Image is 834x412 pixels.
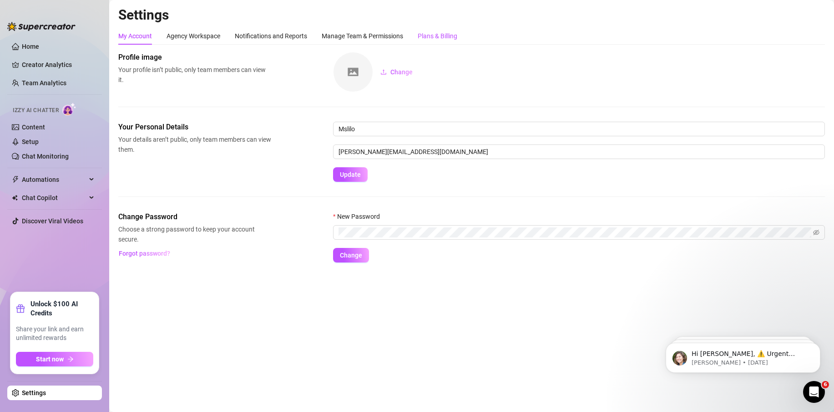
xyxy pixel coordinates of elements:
[322,31,403,41] div: Manage Team & Permissions
[22,43,39,50] a: Home
[390,68,413,76] span: Change
[118,52,271,63] span: Profile image
[803,381,825,403] iframe: Intercom live chat
[22,57,95,72] a: Creator Analytics
[12,195,18,201] img: Chat Copilot
[16,352,93,366] button: Start nowarrow-right
[118,134,271,154] span: Your details aren’t public, only team members can view them.
[373,65,420,79] button: Change
[380,69,387,75] span: upload
[333,122,825,136] input: Enter name
[22,191,86,205] span: Chat Copilot
[339,227,811,237] input: New Password
[167,31,220,41] div: Agency Workspace
[334,52,373,92] img: square-placeholder.png
[62,103,76,116] img: AI Chatter
[22,79,66,87] a: Team Analytics
[118,224,271,244] span: Choose a strong password to keep your account secure.
[652,324,834,387] iframe: Intercom notifications message
[22,138,39,145] a: Setup
[813,229,819,236] span: eye-invisible
[118,246,170,261] button: Forgot password?
[12,176,19,183] span: thunderbolt
[22,153,69,160] a: Chat Monitoring
[13,106,59,115] span: Izzy AI Chatter
[22,217,83,225] a: Discover Viral Videos
[22,389,46,397] a: Settings
[119,250,170,257] span: Forgot password?
[67,356,74,362] span: arrow-right
[340,171,361,178] span: Update
[235,31,307,41] div: Notifications and Reports
[333,248,369,263] button: Change
[822,381,829,388] span: 6
[22,172,86,187] span: Automations
[418,31,457,41] div: Plans & Billing
[16,325,93,343] span: Share your link and earn unlimited rewards
[118,122,271,133] span: Your Personal Details
[118,65,271,85] span: Your profile isn’t public, only team members can view it.
[30,299,93,318] strong: Unlock $100 AI Credits
[118,6,825,24] h2: Settings
[7,22,76,31] img: logo-BBDzfeDw.svg
[36,355,64,363] span: Start now
[340,252,362,259] span: Change
[118,211,271,222] span: Change Password
[333,144,825,159] input: Enter new email
[333,167,368,182] button: Update
[22,124,45,131] a: Content
[118,31,152,41] div: My Account
[333,211,386,221] label: New Password
[16,304,25,313] span: gift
